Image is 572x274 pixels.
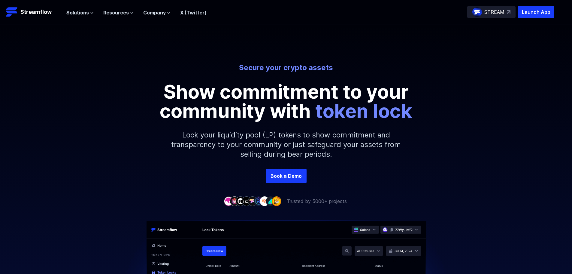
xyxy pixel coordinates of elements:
img: company-1 [224,196,233,206]
span: Resources [103,9,129,16]
a: X (Twitter) [180,10,207,16]
button: Resources [103,9,134,16]
p: Streamflow [20,8,52,16]
span: Solutions [66,9,89,16]
p: Lock your liquidity pool (LP) tokens to show commitment and transparency to your community or jus... [157,121,415,169]
a: Book a Demo [266,169,307,183]
img: Streamflow Logo [6,6,18,18]
img: top-right-arrow.svg [507,10,510,14]
img: company-2 [230,196,239,206]
span: Company [143,9,166,16]
img: company-3 [236,196,245,206]
img: company-9 [272,196,281,206]
button: Launch App [518,6,554,18]
p: STREAM [484,8,504,16]
a: Streamflow [6,6,60,18]
p: Secure your crypto assets [120,63,452,72]
img: streamflow-logo-circle.png [472,7,482,17]
span: token lock [315,99,412,122]
p: Trusted by 5000+ projects [287,198,347,205]
img: company-6 [254,196,263,206]
img: company-8 [266,196,275,206]
img: company-4 [242,196,251,206]
button: Solutions [66,9,94,16]
button: Company [143,9,171,16]
img: company-7 [260,196,269,206]
p: Show commitment to your community with [151,82,421,121]
img: company-5 [248,196,257,206]
a: STREAM [467,6,516,18]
